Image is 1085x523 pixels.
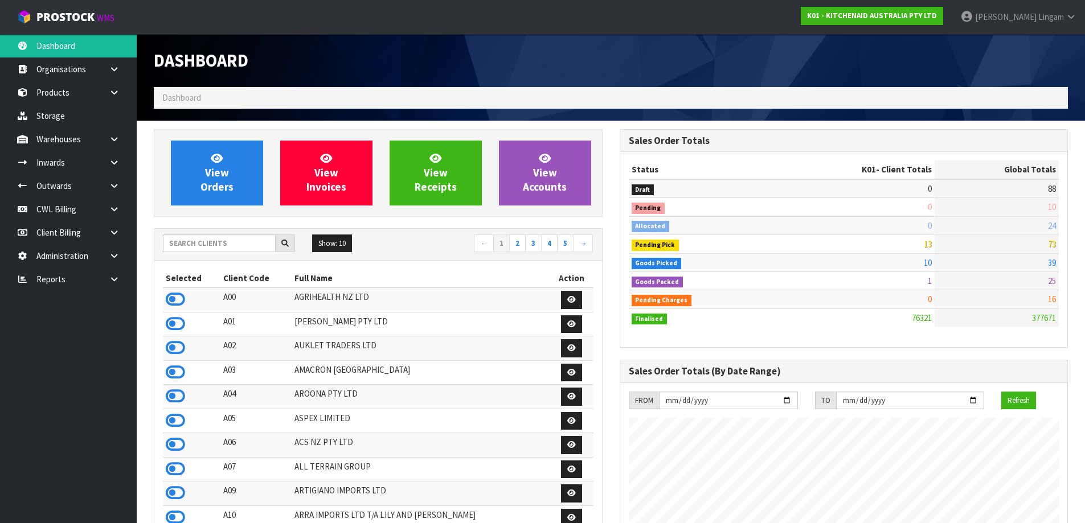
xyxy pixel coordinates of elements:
td: ASPEX LIMITED [292,409,550,433]
span: K01 [862,164,876,175]
th: Full Name [292,269,550,287]
span: [PERSON_NAME] [975,11,1037,22]
th: Global Totals [935,160,1059,179]
div: TO [815,392,836,410]
span: View Invoices [306,151,346,194]
td: A00 [220,287,292,312]
td: A01 [220,312,292,336]
button: Refresh [1001,392,1036,410]
span: 76321 [912,312,932,323]
td: [PERSON_NAME] PTY LTD [292,312,550,336]
a: → [573,234,593,253]
span: 0 [928,220,932,231]
span: Draft [632,184,654,196]
span: Allocated [632,221,670,232]
td: ARTIGIANO IMPORTS LTD [292,481,550,506]
span: View Receipts [415,151,457,194]
td: AROONA PTY LTD [292,385,550,409]
a: 2 [509,234,526,253]
input: Search clients [163,234,276,252]
a: ViewOrders [171,141,263,205]
span: 88 [1048,183,1056,194]
span: Pending Pick [632,240,679,251]
td: A07 [220,457,292,481]
td: A05 [220,409,292,433]
span: 24 [1048,220,1056,231]
h3: Sales Order Totals [629,135,1059,146]
span: Dashboard [154,50,248,71]
span: Lingam [1038,11,1064,22]
span: 1 [928,275,932,286]
span: 0 [928,183,932,194]
th: Client Code [220,269,292,287]
span: Pending [632,203,665,214]
span: 25 [1048,275,1056,286]
span: View Orders [200,151,234,194]
span: 10 [1048,201,1056,212]
a: 5 [557,234,574,253]
nav: Page navigation [387,234,593,254]
a: ← [474,234,494,253]
span: 377671 [1032,312,1056,323]
td: A09 [220,481,292,506]
span: Goods Packed [632,277,683,288]
td: A06 [220,433,292,458]
span: ProStock [36,10,95,24]
span: 10 [924,257,932,268]
span: View Accounts [523,151,567,194]
th: Action [550,269,593,287]
span: 13 [924,238,932,249]
a: ViewInvoices [280,141,372,205]
td: AGRIHEALTH NZ LTD [292,287,550,312]
a: 3 [525,234,542,253]
a: 4 [541,234,558,253]
th: - Client Totals [771,160,935,179]
span: 73 [1048,238,1056,249]
h3: Sales Order Totals (By Date Range) [629,366,1059,377]
td: AMACRON [GEOGRAPHIC_DATA] [292,360,550,385]
th: Selected [163,269,220,287]
small: WMS [97,13,114,23]
span: Pending Charges [632,295,692,306]
a: 1 [493,234,510,253]
td: A03 [220,360,292,385]
button: Show: 10 [312,234,352,253]
span: 16 [1048,294,1056,304]
td: A02 [220,336,292,361]
img: cube-alt.png [17,10,31,24]
div: FROM [629,392,659,410]
a: ViewReceipts [390,141,482,205]
span: 39 [1048,257,1056,268]
span: 0 [928,201,932,212]
span: Dashboard [162,92,201,103]
a: K01 - KITCHENAID AUSTRALIA PTY LTD [801,7,943,25]
a: ViewAccounts [499,141,591,205]
td: ACS NZ PTY LTD [292,433,550,458]
th: Status [629,160,771,179]
td: AUKLET TRADERS LTD [292,336,550,361]
span: 0 [928,294,932,304]
td: A04 [220,385,292,409]
td: ALL TERRAIN GROUP [292,457,550,481]
span: Finalised [632,314,668,325]
strong: K01 - KITCHENAID AUSTRALIA PTY LTD [807,11,937,20]
span: Goods Picked [632,258,682,269]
